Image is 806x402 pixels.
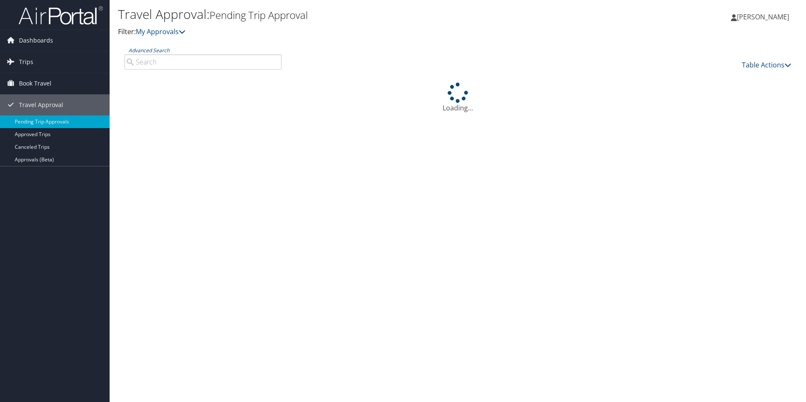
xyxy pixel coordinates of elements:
span: Trips [19,51,33,72]
p: Filter: [118,27,571,38]
a: My Approvals [136,27,185,36]
div: Loading... [118,83,798,113]
img: airportal-logo.png [19,5,103,25]
a: Table Actions [742,60,791,70]
span: Dashboards [19,30,53,51]
small: Pending Trip Approval [210,8,308,22]
h1: Travel Approval: [118,5,571,23]
span: Travel Approval [19,94,63,115]
span: [PERSON_NAME] [737,12,789,21]
a: [PERSON_NAME] [731,4,798,29]
input: Advanced Search [124,54,282,70]
a: Advanced Search [129,47,169,54]
span: Book Travel [19,73,51,94]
